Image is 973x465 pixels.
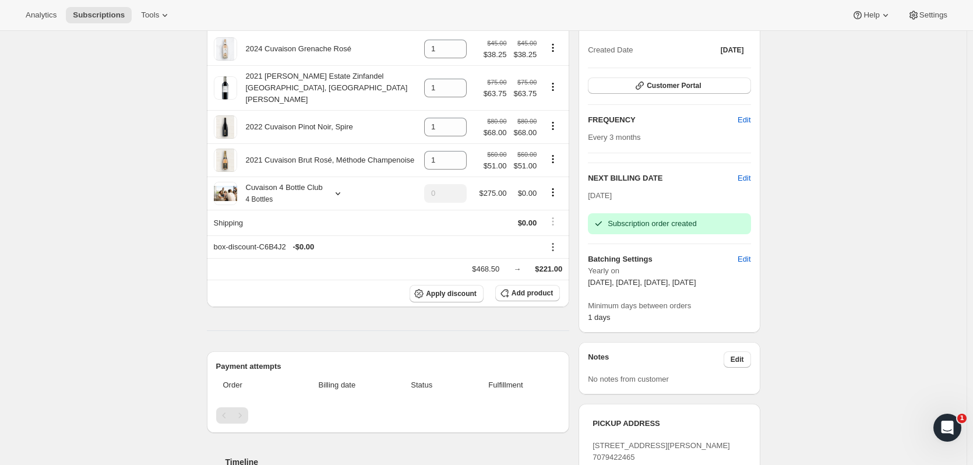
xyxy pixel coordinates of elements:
span: Fulfillment [459,379,553,391]
span: Analytics [26,10,57,20]
button: Tools [134,7,178,23]
button: Product actions [544,153,562,165]
button: Edit [738,172,750,184]
button: Product actions [544,119,562,132]
span: $275.00 [479,189,506,198]
button: Shipping actions [544,215,562,228]
iframe: Intercom live chat [933,414,961,442]
button: Analytics [19,7,64,23]
span: Tools [141,10,159,20]
div: → [513,263,521,275]
div: box-discount-C6B4J2 [214,241,537,253]
button: Edit [724,351,751,368]
span: $38.25 [484,49,507,61]
span: Settings [919,10,947,20]
span: $0.00 [518,219,537,227]
h3: PICKUP ADDRESS [593,418,746,429]
span: $51.00 [484,160,507,172]
th: Order [216,372,286,398]
h3: Notes [588,351,724,368]
span: Subscription order created [608,219,696,228]
span: Status [392,379,452,391]
small: $75.00 [517,79,537,86]
span: Help [863,10,879,20]
span: $68.00 [484,127,507,139]
div: 2024 Cuvaison Grenache Rosé [237,43,351,55]
small: $80.00 [487,118,506,125]
h6: Batching Settings [588,253,738,265]
button: Product actions [544,80,562,93]
h2: FREQUENCY [588,114,738,126]
button: Subscriptions [66,7,132,23]
small: $75.00 [487,79,506,86]
span: $63.75 [484,88,507,100]
th: Shipping [207,210,421,235]
small: $60.00 [517,151,537,158]
h2: Payment attempts [216,361,560,372]
button: [DATE] [714,42,751,58]
span: $0.00 [518,189,537,198]
button: Edit [731,111,757,129]
button: Add product [495,285,560,301]
span: Edit [738,253,750,265]
small: $45.00 [487,40,506,47]
small: $45.00 [517,40,537,47]
button: Apply discount [410,285,484,302]
span: Edit [738,114,750,126]
span: Edit [731,355,744,364]
h2: NEXT BILLING DATE [588,172,738,184]
small: 4 Bottles [246,195,273,203]
button: Product actions [544,186,562,199]
span: Minimum days between orders [588,300,750,312]
small: $60.00 [487,151,506,158]
span: Billing date [289,379,385,391]
span: Customer Portal [647,81,701,90]
span: - $0.00 [292,241,314,253]
button: Customer Portal [588,77,750,94]
span: Every 3 months [588,133,640,142]
span: No notes from customer [588,375,669,383]
span: Add product [512,288,553,298]
span: $221.00 [535,265,562,273]
div: 2022 Cuvaison Pinot Noir, Spire [237,121,353,133]
span: [DATE] [588,191,612,200]
span: 1 [957,414,967,423]
span: [DATE], [DATE], [DATE], [DATE] [588,278,696,287]
span: $38.25 [513,49,537,61]
button: Edit [731,250,757,269]
span: $68.00 [513,127,537,139]
small: $80.00 [517,118,537,125]
button: Help [845,7,898,23]
span: 1 days [588,313,610,322]
div: $468.50 [472,263,499,275]
span: [DATE] [721,45,744,55]
span: [STREET_ADDRESS][PERSON_NAME] 7079422465 [593,441,730,462]
span: $63.75 [513,88,537,100]
div: 2021 Cuvaison Brut Rosé, Méthode Champenoise [237,154,415,166]
nav: Pagination [216,407,560,424]
button: Product actions [544,41,562,54]
span: $51.00 [513,160,537,172]
span: Subscriptions [73,10,125,20]
button: Settings [901,7,954,23]
div: 2021 [PERSON_NAME] Estate Zinfandel [GEOGRAPHIC_DATA], [GEOGRAPHIC_DATA][PERSON_NAME] [237,71,418,105]
span: Created Date [588,44,633,56]
div: Cuvaison 4 Bottle Club [237,182,323,205]
span: Yearly on [588,265,750,277]
span: Apply discount [426,289,477,298]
